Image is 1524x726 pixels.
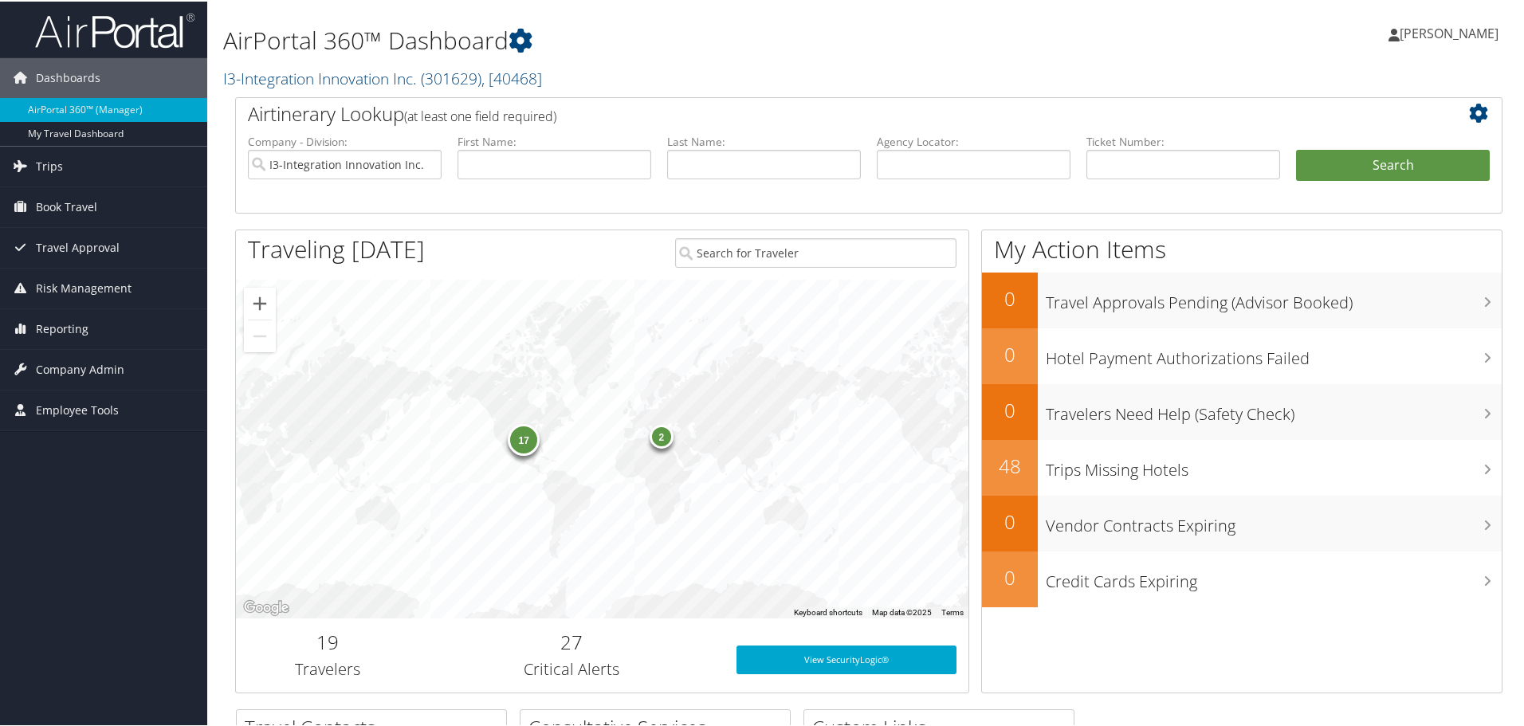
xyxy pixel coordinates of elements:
[872,606,932,615] span: Map data ©2025
[877,132,1070,148] label: Agency Locator:
[982,395,1038,422] h2: 0
[982,494,1502,550] a: 0Vendor Contracts Expiring
[1046,561,1502,591] h3: Credit Cards Expiring
[36,186,97,226] span: Book Travel
[421,66,481,88] span: ( 301629 )
[1046,282,1502,312] h3: Travel Approvals Pending (Advisor Booked)
[1296,148,1490,180] button: Search
[1388,8,1514,56] a: [PERSON_NAME]
[240,596,293,617] a: Open this area in Google Maps (opens a new window)
[481,66,542,88] span: , [ 40468 ]
[1046,338,1502,368] h3: Hotel Payment Authorizations Failed
[649,422,673,446] div: 2
[244,319,276,351] button: Zoom out
[982,451,1038,478] h2: 48
[431,657,713,679] h3: Critical Alerts
[1046,505,1502,536] h3: Vendor Contracts Expiring
[982,438,1502,494] a: 48Trips Missing Hotels
[1086,132,1280,148] label: Ticket Number:
[223,66,542,88] a: I3-Integration Innovation Inc.
[248,657,407,679] h3: Travelers
[248,627,407,654] h2: 19
[982,563,1038,590] h2: 0
[36,308,88,347] span: Reporting
[667,132,861,148] label: Last Name:
[941,606,964,615] a: Terms (opens in new tab)
[982,271,1502,327] a: 0Travel Approvals Pending (Advisor Booked)
[508,422,540,454] div: 17
[1400,23,1498,41] span: [PERSON_NAME]
[240,596,293,617] img: Google
[223,22,1084,56] h1: AirPortal 360™ Dashboard
[36,267,132,307] span: Risk Management
[982,550,1502,606] a: 0Credit Cards Expiring
[1046,449,1502,480] h3: Trips Missing Hotels
[794,606,862,617] button: Keyboard shortcuts
[431,627,713,654] h2: 27
[36,145,63,185] span: Trips
[1046,394,1502,424] h3: Travelers Need Help (Safety Check)
[248,132,442,148] label: Company - Division:
[736,644,956,673] a: View SecurityLogic®
[36,389,119,429] span: Employee Tools
[458,132,651,148] label: First Name:
[982,327,1502,383] a: 0Hotel Payment Authorizations Failed
[675,237,956,266] input: Search for Traveler
[982,284,1038,311] h2: 0
[36,348,124,388] span: Company Admin
[244,286,276,318] button: Zoom in
[35,10,194,48] img: airportal-logo.png
[404,106,556,124] span: (at least one field required)
[36,226,120,266] span: Travel Approval
[982,231,1502,265] h1: My Action Items
[36,57,100,96] span: Dashboards
[982,507,1038,534] h2: 0
[982,383,1502,438] a: 0Travelers Need Help (Safety Check)
[982,339,1038,367] h2: 0
[248,231,425,265] h1: Traveling [DATE]
[248,99,1385,126] h2: Airtinerary Lookup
